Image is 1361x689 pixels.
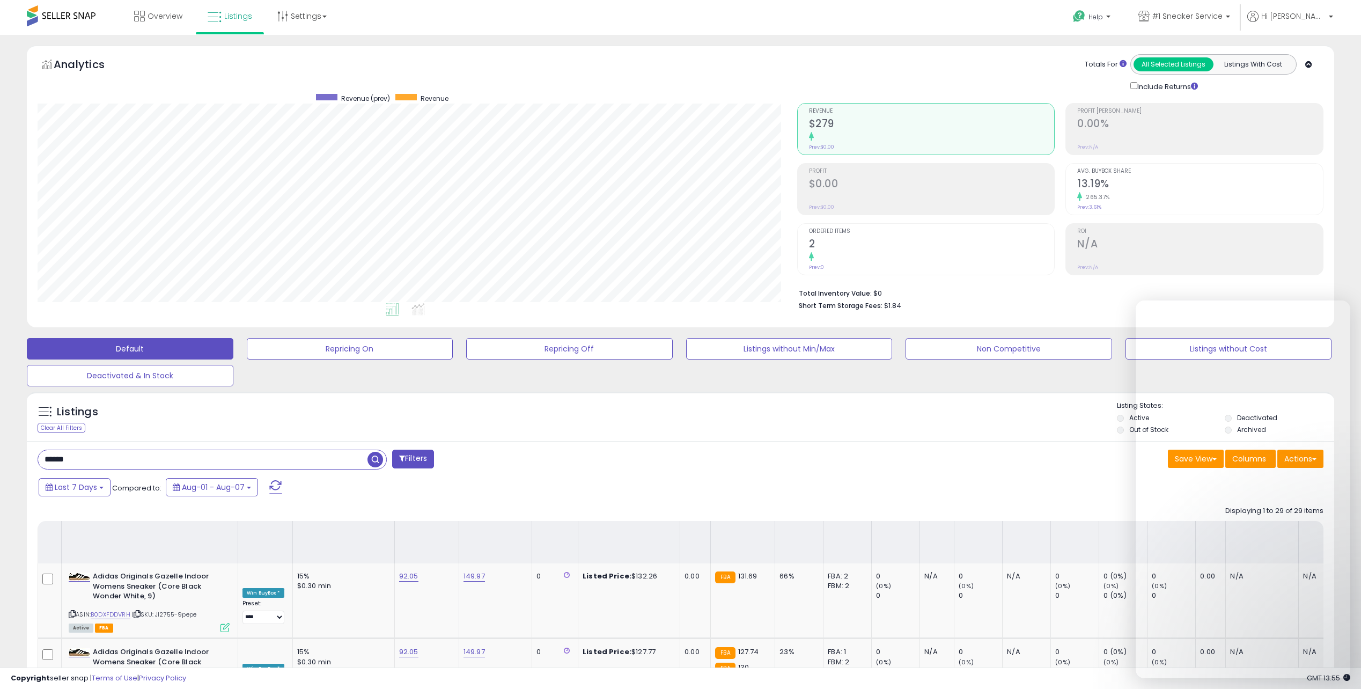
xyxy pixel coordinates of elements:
[466,338,673,360] button: Repricing Off
[1122,80,1211,92] div: Include Returns
[1129,413,1149,422] label: Active
[464,571,485,582] a: 149.97
[738,662,749,672] span: 130
[132,610,196,619] span: | SKU: JI2755-9pepe
[884,300,901,311] span: $1.84
[242,600,284,624] div: Preset:
[148,11,182,21] span: Overview
[69,571,230,631] div: ASIN:
[57,405,98,420] h5: Listings
[224,11,252,21] span: Listings
[247,338,453,360] button: Repricing On
[876,571,919,581] div: 0
[1152,11,1223,21] span: #1 Sneaker Service
[297,647,386,657] div: 15%
[715,571,735,583] small: FBA
[1077,264,1098,270] small: Prev: N/A
[799,286,1315,299] li: $0
[809,108,1055,114] span: Revenue
[1088,12,1103,21] span: Help
[1055,591,1099,600] div: 0
[715,647,735,659] small: FBA
[399,647,418,657] a: 92.05
[828,571,863,581] div: FBA: 2
[1125,338,1332,360] button: Listings without Cost
[1055,582,1070,590] small: (0%)
[1007,647,1042,657] div: N/A
[876,658,891,666] small: (0%)
[536,647,570,657] div: 0
[686,338,893,360] button: Listings without Min/Max
[809,144,834,150] small: Prev: $0.00
[809,204,834,210] small: Prev: $0.00
[876,647,919,657] div: 0
[1103,582,1119,590] small: (0%)
[876,667,919,677] div: 0
[779,571,815,581] div: 66%
[1103,571,1147,581] div: 0 (0%)
[242,588,284,598] div: Win BuyBox *
[779,647,815,657] div: 23%
[1103,647,1147,657] div: 0 (0%)
[1077,118,1323,132] h2: 0.00%
[583,571,631,581] b: Listed Price:
[1213,57,1293,71] button: Listings With Cost
[685,647,702,657] div: 0.00
[959,658,974,666] small: (0%)
[959,582,974,590] small: (0%)
[1055,647,1099,657] div: 0
[959,571,1002,581] div: 0
[69,573,90,581] img: 41GtL4k094L._SL40_.jpg
[1103,591,1147,600] div: 0 (0%)
[924,647,946,657] div: N/A
[799,301,882,310] b: Short Term Storage Fees:
[809,264,824,270] small: Prev: 0
[828,657,863,667] div: FBM: 2
[1261,11,1326,21] span: Hi [PERSON_NAME]
[166,478,258,496] button: Aug-01 - Aug-07
[738,647,759,657] span: 127.74
[95,624,113,633] span: FBA
[828,581,863,591] div: FBM: 2
[91,610,130,619] a: B0DXFDDVRH
[11,673,186,684] div: seller snap | |
[876,582,891,590] small: (0%)
[1077,178,1323,192] h2: 13.19%
[1117,401,1334,411] p: Listing States:
[959,667,1002,677] div: 0
[1055,667,1099,677] div: 0
[1136,300,1350,678] iframe: Intercom live chat
[297,657,386,667] div: $0.30 min
[583,571,672,581] div: $132.26
[11,673,50,683] strong: Copyright
[1077,238,1323,252] h2: N/A
[1077,168,1323,174] span: Avg. Buybox Share
[112,483,161,493] span: Compared to:
[1077,229,1323,234] span: ROI
[92,673,137,683] a: Terms of Use
[69,648,90,656] img: 41GtL4k094L._SL40_.jpg
[39,478,111,496] button: Last 7 Days
[924,571,946,581] div: N/A
[93,571,223,604] b: Adidas Originals Gazelle Indoor Womens Sneaker (Core Black Wonder White, 9)
[1064,2,1121,35] a: Help
[297,581,386,591] div: $0.30 min
[297,571,386,581] div: 15%
[1077,144,1098,150] small: Prev: N/A
[1055,658,1070,666] small: (0%)
[959,647,1002,657] div: 0
[392,450,434,468] button: Filters
[399,571,418,582] a: 92.05
[54,57,126,75] h5: Analytics
[809,168,1055,174] span: Profit
[1072,10,1086,23] i: Get Help
[139,673,186,683] a: Privacy Policy
[1007,571,1042,581] div: N/A
[93,647,223,680] b: Adidas Originals Gazelle Indoor Womens Sneaker (Core Black Wonder White, 8.5)
[738,571,757,581] span: 131.69
[1085,60,1127,70] div: Totals For
[685,571,702,581] div: 0.00
[799,289,872,298] b: Total Inventory Value:
[27,338,233,360] button: Default
[809,178,1055,192] h2: $0.00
